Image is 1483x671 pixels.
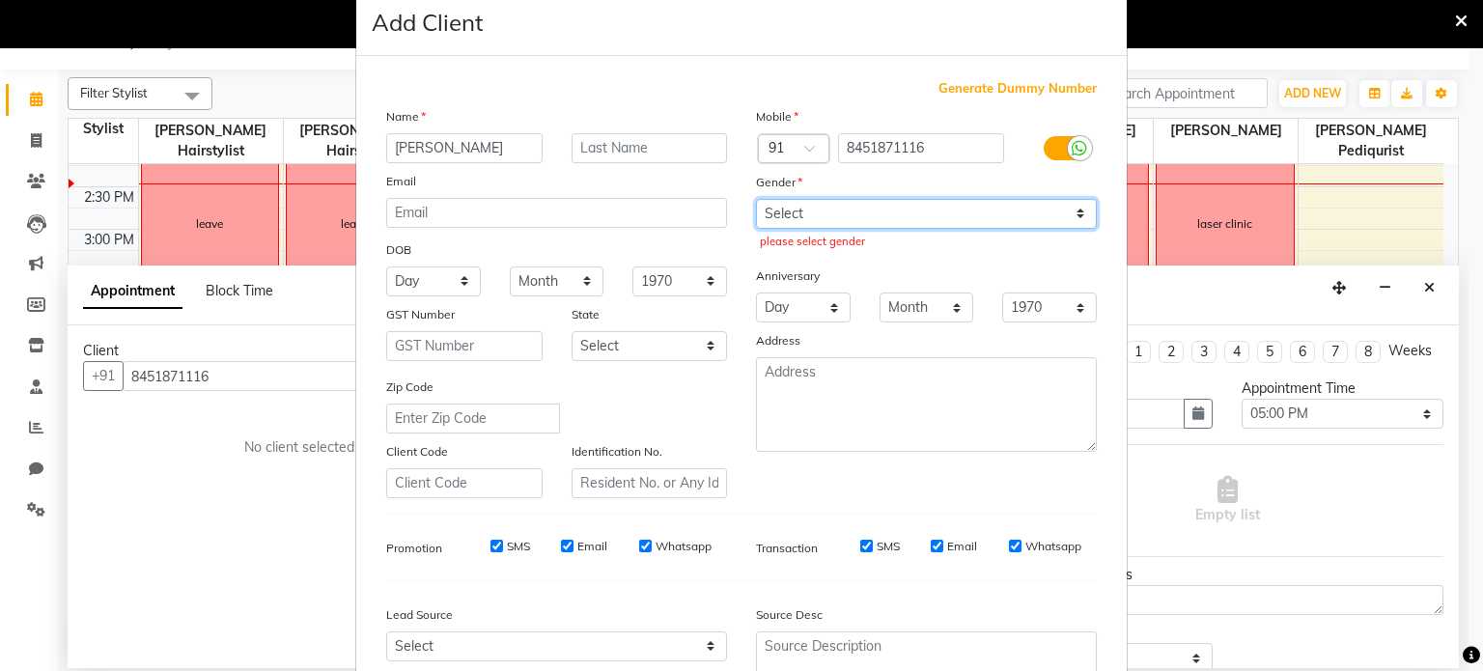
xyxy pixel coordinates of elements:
[577,538,607,555] label: Email
[1025,538,1081,555] label: Whatsapp
[386,108,426,126] label: Name
[386,404,560,433] input: Enter Zip Code
[756,332,800,349] label: Address
[507,538,530,555] label: SMS
[756,540,818,557] label: Transaction
[386,331,543,361] input: GST Number
[756,606,823,624] label: Source Desc
[572,133,728,163] input: Last Name
[386,540,442,557] label: Promotion
[760,234,1092,250] div: please select gender
[386,306,455,323] label: GST Number
[756,108,798,126] label: Mobile
[386,173,416,190] label: Email
[938,79,1097,98] span: Generate Dummy Number
[572,306,600,323] label: State
[756,267,820,285] label: Anniversary
[572,443,662,461] label: Identification No.
[838,133,1005,163] input: Mobile
[756,174,802,191] label: Gender
[372,5,483,40] h4: Add Client
[386,443,448,461] label: Client Code
[656,538,712,555] label: Whatsapp
[386,198,727,228] input: Email
[386,468,543,498] input: Client Code
[386,378,434,396] label: Zip Code
[947,538,977,555] label: Email
[572,468,728,498] input: Resident No. or Any Id
[386,606,453,624] label: Lead Source
[386,133,543,163] input: First Name
[386,241,411,259] label: DOB
[877,538,900,555] label: SMS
